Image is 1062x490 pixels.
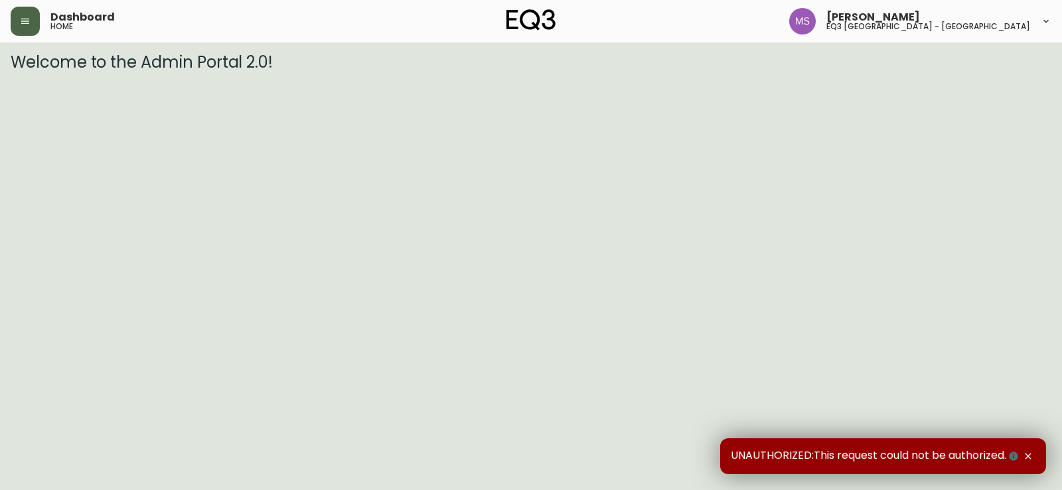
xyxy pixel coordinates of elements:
[826,23,1030,31] h5: eq3 [GEOGRAPHIC_DATA] - [GEOGRAPHIC_DATA]
[506,9,556,31] img: logo
[50,12,115,23] span: Dashboard
[11,53,1051,72] h3: Welcome to the Admin Portal 2.0!
[789,8,816,34] img: 1b6e43211f6f3cc0b0729c9049b8e7af
[50,23,73,31] h5: home
[731,449,1021,463] span: UNAUTHORIZED:This request could not be authorized.
[826,12,920,23] span: [PERSON_NAME]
